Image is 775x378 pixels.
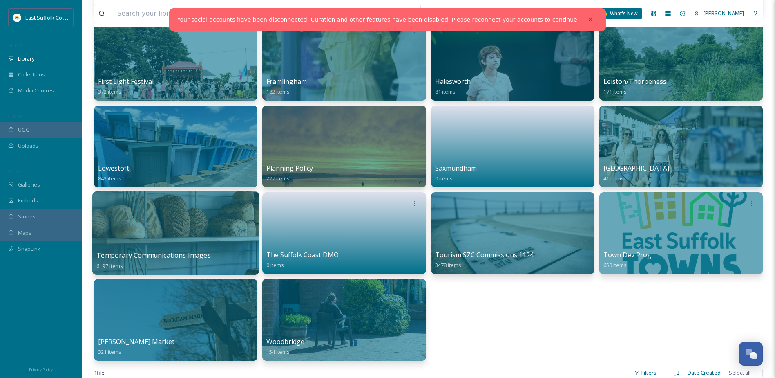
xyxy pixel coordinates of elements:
span: Woodbridge [266,337,304,346]
a: Your social accounts have been disconnected. Curation and other features have been disabled. Plea... [177,16,579,24]
a: The Suffolk Coast DMO0 items [266,251,339,269]
span: Stories [18,213,36,220]
span: SnapLink [18,245,40,253]
a: Tourism SZC Commissions 11243478 items [435,251,534,269]
span: Framlingham [266,77,307,86]
span: Tourism SZC Commissions 1124 [435,250,534,259]
span: 154 items [266,348,290,355]
span: 372 items [98,88,121,95]
span: [PERSON_NAME] Market [98,337,174,346]
span: UGC [18,126,29,134]
span: 843 items [98,175,121,182]
a: [GEOGRAPHIC_DATA]41 items [603,164,669,182]
span: 171 items [603,88,627,95]
span: 3478 items [435,261,461,269]
span: Leiston/Thorpeness [603,77,666,86]
span: 0 items [435,175,453,182]
a: Lowestoft843 items [98,164,129,182]
img: ESC%20Logo.png [13,13,21,22]
a: [PERSON_NAME] Market321 items [98,338,174,355]
span: Halesworth [435,77,471,86]
a: Saxmundham0 items [435,164,477,182]
span: East Suffolk Council [25,13,74,21]
span: Uploads [18,142,38,150]
span: Lowestoft [98,164,129,173]
span: 6197 items [96,262,123,269]
span: The Suffolk Coast DMO [266,250,339,259]
span: Maps [18,229,31,237]
span: 1 file [94,369,105,377]
span: 650 items [603,261,627,269]
a: Leiston/Thorpeness171 items [603,78,666,95]
span: 0 items [266,261,284,269]
span: 182 items [266,88,290,95]
a: Temporary Communications Images6197 items [96,252,210,270]
span: Planning Policy [266,164,313,173]
span: Town Dev Prog [603,250,651,259]
span: Library [18,55,34,63]
a: Framlingham182 items [266,78,307,95]
span: First Light Festival [98,77,154,86]
span: MEDIA [8,42,22,48]
span: Media Centres [18,87,54,94]
span: [GEOGRAPHIC_DATA] [603,164,669,173]
span: [PERSON_NAME] [704,9,744,17]
span: Collections [18,71,45,79]
a: First Light Festival372 items [98,78,154,95]
a: Planning Policy227 items [266,164,313,182]
span: WIDGETS [8,168,27,174]
span: 41 items [603,175,624,182]
span: Embeds [18,197,38,205]
a: Halesworth81 items [435,78,471,95]
span: 227 items [266,175,290,182]
a: Woodbridge154 items [266,338,304,355]
a: Town Dev Prog650 items [603,251,651,269]
a: [PERSON_NAME] [690,5,748,21]
span: Privacy Policy [29,367,53,372]
a: What's New [601,8,642,19]
a: Privacy Policy [29,364,53,374]
button: Open Chat [739,342,763,366]
span: 81 items [435,88,456,95]
span: 321 items [98,348,121,355]
span: Temporary Communications Images [96,251,210,260]
span: Select all [729,369,750,377]
span: Galleries [18,181,40,189]
span: COLLECT [8,113,26,119]
span: Saxmundham [435,164,477,173]
input: Search your library [113,4,354,22]
a: View all files [369,5,416,21]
